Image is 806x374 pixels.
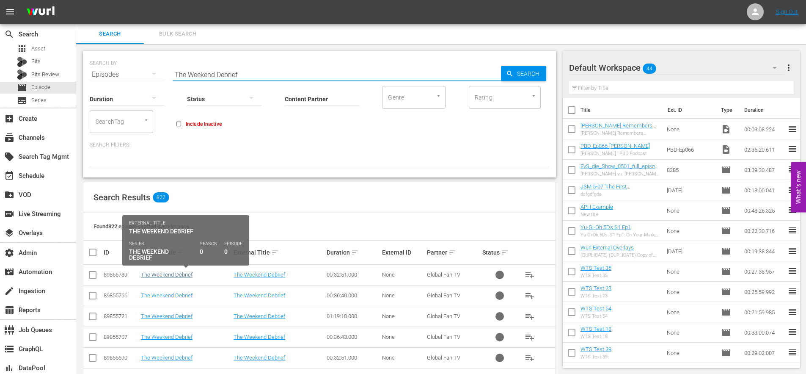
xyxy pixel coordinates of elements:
[234,313,285,319] a: The Weekend Debrief
[580,204,613,210] a: APH Example
[580,171,660,177] div: [PERSON_NAME] vs. [PERSON_NAME] - Die Liveshow
[177,249,185,256] span: sort
[787,347,798,357] span: reorder
[741,180,787,200] td: 00:18:00.041
[580,285,611,291] a: WTS Test 23
[81,29,139,39] span: Search
[4,190,14,200] span: VOD
[787,185,798,195] span: reorder
[482,247,517,258] div: Status
[721,185,731,195] span: Episode
[141,334,193,340] a: The Weekend Debrief
[721,205,731,216] span: Episode
[721,246,731,256] span: Episode
[663,322,718,343] td: None
[721,348,731,358] span: Episode
[741,221,787,241] td: 00:22:30.716
[327,334,380,340] div: 00:36:43.000
[427,313,460,319] span: Global Fan TV
[580,273,611,278] div: WTS Test 35
[525,291,535,301] span: playlist_add
[142,116,150,124] button: Open
[382,249,424,256] div: External ID
[741,343,787,363] td: 00:29:02.007
[741,119,787,139] td: 00:03:08.224
[721,307,731,317] span: Episode
[31,70,59,79] span: Bits Review
[776,8,798,15] a: Sign Out
[580,191,660,197] div: dsfgdfgda
[643,60,656,78] span: 44
[580,163,658,176] a: EvS_die_Show_0501_full_episode
[427,334,460,340] span: Global Fan TV
[104,313,138,319] div: 89855721
[663,343,718,363] td: None
[663,119,718,139] td: None
[327,247,380,258] div: Duration
[234,355,285,361] a: The Weekend Debrief
[271,249,279,256] span: sort
[104,355,138,361] div: 89855690
[382,355,424,361] div: None
[382,334,424,340] div: None
[382,292,424,299] div: None
[721,144,731,155] span: Video
[784,58,794,78] button: more_vert
[351,249,359,256] span: sort
[721,327,731,338] span: Episode
[580,244,634,251] a: Wurl External Overlays
[382,313,424,319] div: None
[104,292,138,299] div: 89855766
[663,98,716,122] th: Ext. ID
[787,307,798,317] span: reorder
[4,228,14,238] span: Overlays
[327,355,380,361] div: 00:32:51.000
[580,293,611,299] div: WTS Test 23
[663,221,718,241] td: None
[4,344,14,354] span: GraphQL
[787,205,798,215] span: reorder
[663,302,718,322] td: None
[580,224,631,230] a: Yu-Gi-Oh 5Ds S1 Ep1
[721,124,731,134] span: Video
[580,346,611,352] a: WTS Test 39
[17,95,27,105] span: Series
[153,192,169,202] span: 822
[141,313,193,319] a: The Weekend Debrief
[580,212,613,217] div: New title
[4,286,14,296] span: Ingestion
[141,292,193,299] a: The Weekend Debrief
[17,44,27,54] span: Asset
[427,247,480,258] div: Partner
[791,162,806,212] button: Open Feedback Widget
[580,326,611,332] a: WTS Test 18
[580,265,611,271] a: WTS Test 35
[721,266,731,277] span: Episode
[4,363,14,373] span: DataPool
[31,96,47,105] span: Series
[31,57,41,66] span: Bits
[580,183,630,196] a: JSM 5-07 'The First Thanksgiving' (+125)
[580,252,660,258] div: (DUPLICATE) (DUPLICATE) Copy of [PERSON_NAME] External Overlays
[4,248,14,258] span: Admin
[663,139,718,160] td: PBD-Ep066
[580,151,650,156] div: [PERSON_NAME] | PBD Podcast
[525,270,535,280] span: playlist_add
[520,348,540,368] button: playlist_add
[448,249,456,256] span: sort
[17,83,27,93] span: Episode
[663,241,718,261] td: [DATE]
[327,271,380,278] div: 00:32:51.000
[141,271,193,278] a: The Weekend Debrief
[20,2,61,22] img: ans4CAIJ8jUAAAAAAAAAAAAAAAAAAAAAAAAgQb4GAAAAAAAAAAAAAAAAAAAAAAAAJMjXAAAAAAAAAAAAAAAAAAAAAAAAgAT5G...
[4,267,14,277] span: Automation
[4,209,14,219] span: Live Streaming
[501,66,546,81] button: Search
[4,305,14,315] span: Reports
[31,44,45,53] span: Asset
[501,249,509,256] span: sort
[569,56,785,80] div: Default Workspace
[663,261,718,282] td: None
[787,225,798,235] span: reorder
[141,355,193,361] a: The Weekend Debrief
